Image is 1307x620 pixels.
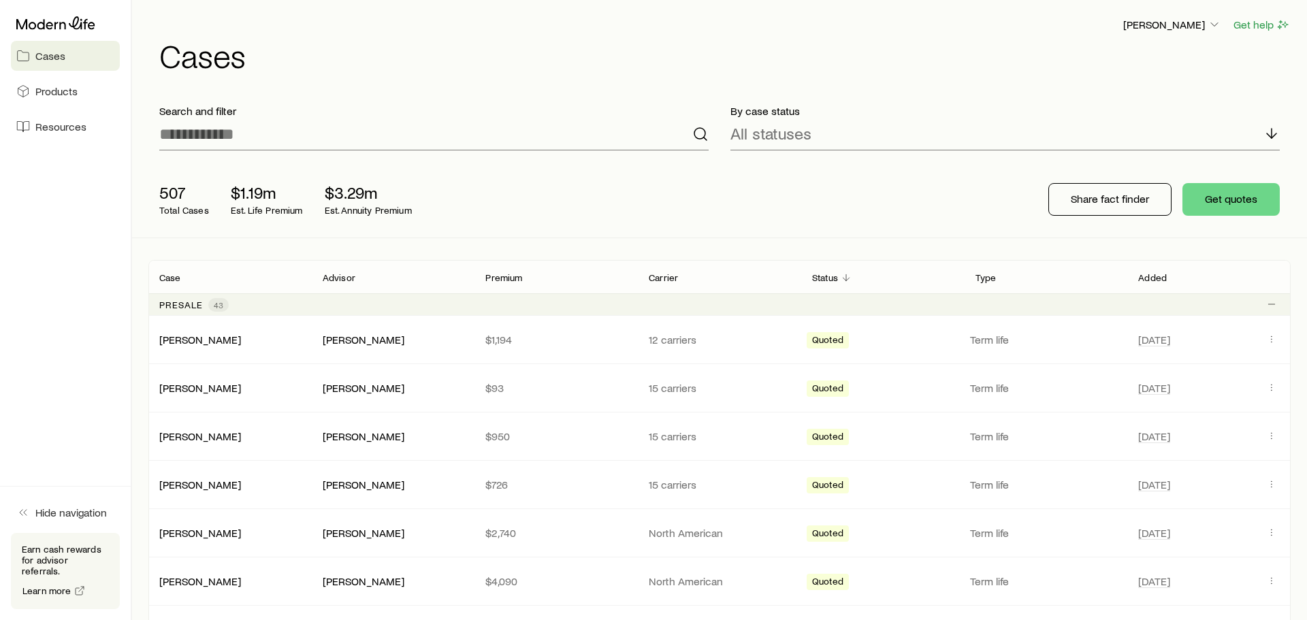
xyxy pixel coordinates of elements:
[485,272,522,283] p: Premium
[159,381,241,395] div: [PERSON_NAME]
[159,333,241,347] div: [PERSON_NAME]
[1123,17,1222,33] button: [PERSON_NAME]
[485,526,627,540] p: $2,740
[485,574,627,588] p: $4,090
[1182,183,1280,216] button: Get quotes
[323,478,404,492] div: [PERSON_NAME]
[159,478,241,491] a: [PERSON_NAME]
[975,272,997,283] p: Type
[159,272,181,283] p: Case
[11,76,120,106] a: Products
[35,49,65,63] span: Cases
[159,381,241,394] a: [PERSON_NAME]
[159,478,241,492] div: [PERSON_NAME]
[159,526,241,539] a: [PERSON_NAME]
[214,299,223,310] span: 43
[1138,272,1167,283] p: Added
[231,205,303,216] p: Est. Life Premium
[1123,18,1221,31] p: [PERSON_NAME]
[325,183,412,202] p: $3.29m
[323,272,355,283] p: Advisor
[649,526,790,540] p: North American
[812,431,843,445] span: Quoted
[159,526,241,540] div: [PERSON_NAME]
[1071,192,1149,206] p: Share fact finder
[812,479,843,493] span: Quoted
[812,382,843,397] span: Quoted
[970,381,1123,395] p: Term life
[1138,574,1170,588] span: [DATE]
[649,574,790,588] p: North American
[970,478,1123,491] p: Term life
[323,429,404,444] div: [PERSON_NAME]
[22,586,71,595] span: Learn more
[323,574,404,589] div: [PERSON_NAME]
[323,526,404,540] div: [PERSON_NAME]
[649,478,790,491] p: 15 carriers
[159,333,241,346] a: [PERSON_NAME]
[485,381,627,395] p: $93
[22,544,109,576] p: Earn cash rewards for advisor referrals.
[970,574,1123,588] p: Term life
[325,205,412,216] p: Est. Annuity Premium
[159,39,1291,71] h1: Cases
[1138,429,1170,443] span: [DATE]
[159,574,241,587] a: [PERSON_NAME]
[11,497,120,527] button: Hide navigation
[1138,333,1170,346] span: [DATE]
[11,41,120,71] a: Cases
[649,272,678,283] p: Carrier
[35,120,86,133] span: Resources
[1233,17,1291,33] button: Get help
[485,429,627,443] p: $950
[649,381,790,395] p: 15 carriers
[485,478,627,491] p: $726
[35,84,78,98] span: Products
[11,533,120,609] div: Earn cash rewards for advisor referrals.Learn more
[159,104,709,118] p: Search and filter
[812,576,843,590] span: Quoted
[1138,526,1170,540] span: [DATE]
[812,334,843,348] span: Quoted
[970,333,1123,346] p: Term life
[323,333,404,347] div: [PERSON_NAME]
[970,429,1123,443] p: Term life
[159,429,241,444] div: [PERSON_NAME]
[231,183,303,202] p: $1.19m
[11,112,120,142] a: Resources
[35,506,107,519] span: Hide navigation
[730,104,1280,118] p: By case status
[649,429,790,443] p: 15 carriers
[1048,183,1172,216] button: Share fact finder
[649,333,790,346] p: 12 carriers
[159,299,203,310] p: Presale
[159,183,209,202] p: 507
[485,333,627,346] p: $1,194
[812,272,838,283] p: Status
[970,526,1123,540] p: Term life
[159,205,209,216] p: Total Cases
[1138,381,1170,395] span: [DATE]
[159,429,241,442] a: [PERSON_NAME]
[730,124,811,143] p: All statuses
[1138,478,1170,491] span: [DATE]
[323,381,404,395] div: [PERSON_NAME]
[812,527,843,542] span: Quoted
[159,574,241,589] div: [PERSON_NAME]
